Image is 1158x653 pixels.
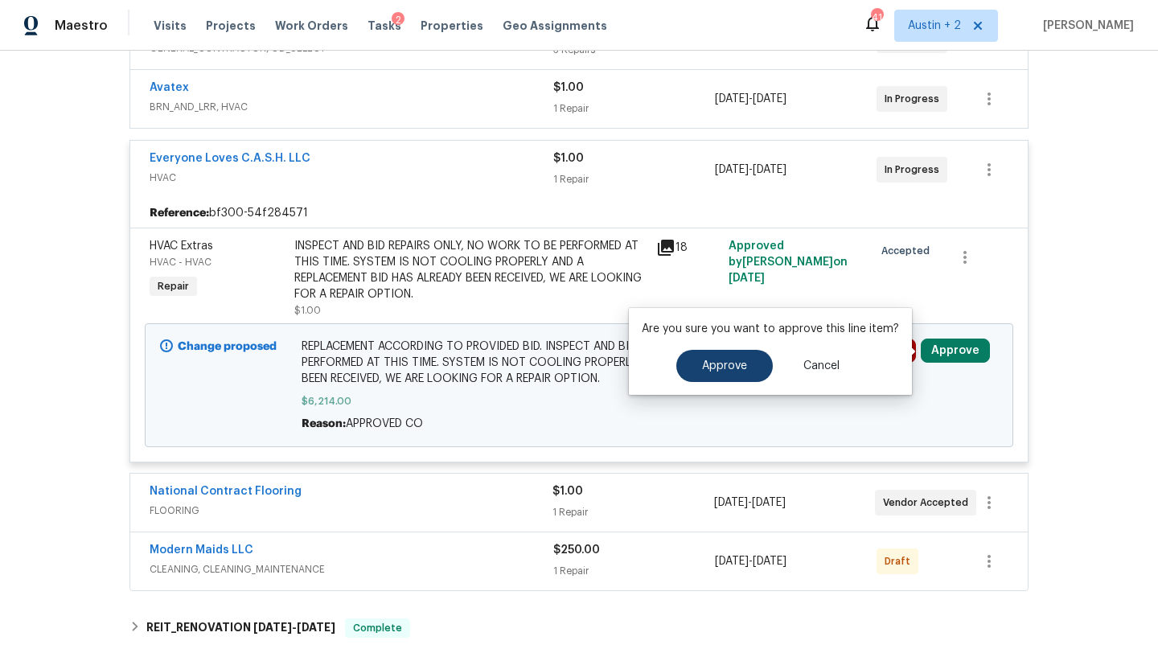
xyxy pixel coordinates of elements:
[150,257,211,267] span: HVAC - HVAC
[294,238,647,302] div: INSPECT AND BID REPAIRS ONLY, NO WORK TO BE PERFORMED AT THIS TIME. SYSTEM IS NOT COOLING PROPERL...
[302,418,346,429] span: Reason:
[715,93,749,105] span: [DATE]
[702,360,747,372] span: Approve
[883,495,975,511] span: Vendor Accepted
[146,618,335,638] h6: REIT_RENOVATION
[151,278,195,294] span: Repair
[753,164,786,175] span: [DATE]
[553,82,584,93] span: $1.00
[253,622,292,633] span: [DATE]
[642,321,899,337] p: Are you sure you want to approve this line item?
[150,561,553,577] span: CLEANING, CLEANING_MAINTENANCE
[150,486,302,497] a: National Contract Flooring
[150,153,310,164] a: Everyone Loves C.A.S.H. LLC
[55,18,108,34] span: Maestro
[908,18,961,34] span: Austin + 2
[803,360,840,372] span: Cancel
[253,622,335,633] span: -
[778,350,865,382] button: Cancel
[553,544,600,556] span: $250.00
[715,162,786,178] span: -
[753,556,786,567] span: [DATE]
[885,553,917,569] span: Draft
[178,341,277,352] b: Change proposed
[715,91,786,107] span: -
[503,18,607,34] span: Geo Assignments
[368,20,401,31] span: Tasks
[125,609,1033,647] div: REIT_RENOVATION [DATE]-[DATE]Complete
[656,238,719,257] div: 18
[421,18,483,34] span: Properties
[130,199,1028,228] div: bf300-54f284571
[552,486,583,497] span: $1.00
[1037,18,1134,34] span: [PERSON_NAME]
[871,10,882,26] div: 41
[346,418,423,429] span: APPROVED CO
[553,563,715,579] div: 1 Repair
[150,205,209,221] b: Reference:
[715,553,786,569] span: -
[150,240,213,252] span: HVAC Extras
[753,93,786,105] span: [DATE]
[715,164,749,175] span: [DATE]
[552,504,713,520] div: 1 Repair
[729,240,848,284] span: Approved by [PERSON_NAME] on
[714,497,748,508] span: [DATE]
[150,544,253,556] a: Modern Maids LLC
[297,622,335,633] span: [DATE]
[150,503,552,519] span: FLOORING
[881,243,936,259] span: Accepted
[275,18,348,34] span: Work Orders
[921,339,990,363] button: Approve
[714,495,786,511] span: -
[729,273,765,284] span: [DATE]
[150,170,553,186] span: HVAC
[715,556,749,567] span: [DATE]
[553,101,715,117] div: 1 Repair
[206,18,256,34] span: Projects
[294,306,321,315] span: $1.00
[676,350,773,382] button: Approve
[154,18,187,34] span: Visits
[885,91,946,107] span: In Progress
[302,393,857,409] span: $6,214.00
[553,153,584,164] span: $1.00
[150,99,553,115] span: BRN_AND_LRR, HVAC
[885,162,946,178] span: In Progress
[553,171,715,187] div: 1 Repair
[150,82,189,93] a: Avatex
[347,620,409,636] span: Complete
[302,339,857,387] span: REPLACEMENT ACCORDING TO PROVIDED BID. INSPECT AND BID REPAIRS ONLY, NO WORK TO BE PERFORMED AT T...
[392,12,404,28] div: 2
[752,497,786,508] span: [DATE]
